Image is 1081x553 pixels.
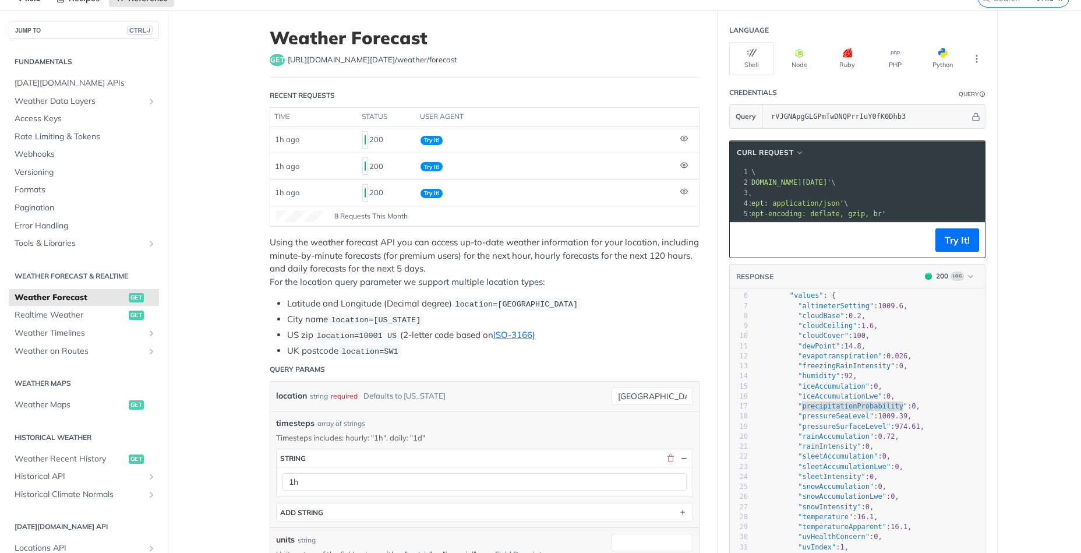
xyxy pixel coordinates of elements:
[798,322,857,330] span: "cloudCeiling"
[275,161,299,171] span: 1h ago
[15,113,156,125] span: Access Keys
[730,321,748,331] div: 9
[825,42,870,75] button: Ruby
[316,332,397,340] span: location=10001 US
[15,96,144,107] span: Weather Data Layers
[959,90,985,98] div: QueryInformation
[798,332,849,340] span: "cloudCover"
[878,412,908,420] span: 1009.39
[798,492,886,501] span: "snowAccumulationLwe"
[730,452,748,462] div: 22
[15,167,156,178] span: Versioning
[147,239,156,248] button: Show subpages for Tools & Libraries
[276,534,295,546] label: units
[730,105,762,128] button: Query
[798,452,878,460] span: "sleetAccumulation"
[15,489,144,501] span: Historical Climate Normals
[798,392,882,400] span: "iceAccumulationLwe"
[968,50,985,68] button: More Languages
[891,523,907,531] span: 16.1
[730,167,750,177] div: 1
[331,316,421,325] span: location=[US_STATE]
[959,90,978,98] div: Query
[15,220,156,232] span: Error Handling
[730,371,748,381] div: 14
[147,97,156,106] button: Show subpages for Weather Data Layers
[363,388,446,404] div: Defaults to [US_STATE]
[147,490,156,499] button: Show subpages for Historical Climate Normals
[9,164,159,181] a: Versioning
[798,382,870,390] span: "iceAccumulation"
[729,42,774,75] button: Shell
[798,463,891,471] span: "sleetAccumulationLwe"
[756,412,912,420] span: : ,
[756,322,878,330] span: : ,
[895,463,899,471] span: 0
[15,399,126,411] span: Weather Maps
[15,78,156,89] span: [DATE][DOMAIN_NAME] APIs
[882,452,886,460] span: 0
[756,291,836,300] span: : {
[730,177,750,188] div: 2
[310,388,328,404] div: string
[9,110,159,128] a: Access Keys
[865,503,870,511] span: 0
[878,482,882,491] span: 0
[15,202,156,214] span: Pagination
[362,183,411,203] div: 200
[756,492,899,501] span: : ,
[676,199,848,207] span: \
[756,362,907,370] span: : ,
[276,432,693,443] p: Timesteps includes: hourly: "1h", daily: "1d"
[798,302,874,310] span: "altimeterSetting"
[756,463,903,471] span: : ,
[15,346,144,357] span: Weather on Routes
[365,161,366,171] span: 200
[756,503,874,511] span: : ,
[147,544,156,553] button: Show subpages for Locations API
[676,178,836,186] span: \
[730,432,748,442] div: 20
[730,392,748,401] div: 16
[730,361,748,371] div: 13
[362,156,411,176] div: 200
[878,432,895,441] span: 0.72
[270,108,358,126] th: time
[9,128,159,146] a: Rate Limiting & Tokens
[729,25,769,36] div: Language
[9,325,159,342] a: Weather TimelinesShow subpages for Weather Timelines
[365,188,366,198] span: 200
[15,238,144,249] span: Tools & Libraries
[421,162,443,171] span: Try It!
[912,402,916,410] span: 0
[276,210,323,222] canvas: Line Graph
[15,149,156,160] span: Webhooks
[147,347,156,356] button: Show subpages for Weather on Routes
[798,543,836,551] span: "uvIndex"
[15,471,144,482] span: Historical API
[756,543,849,551] span: : ,
[129,311,144,320] span: get
[9,217,159,235] a: Error Handling
[899,362,903,370] span: 0
[730,502,748,512] div: 27
[874,533,878,541] span: 0
[756,482,886,491] span: : ,
[798,362,895,370] span: "freezingRainIntensity"
[9,432,159,443] h2: Historical Weather
[730,382,748,392] div: 15
[756,392,895,400] span: : ,
[756,422,924,431] span: : ,
[288,54,457,66] span: https://api.tomorrow.io/v4/weather/forecast
[951,272,964,281] span: Log
[287,297,700,311] li: Latitude and Longitude (Decimal degree)
[15,309,126,321] span: Realtime Weather
[756,473,878,481] span: : ,
[920,42,965,75] button: Python
[872,42,917,75] button: PHP
[730,543,748,552] div: 31
[341,347,398,356] span: location=SW1
[756,372,857,380] span: : ,
[280,454,306,463] div: string
[270,364,325,375] div: Query Params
